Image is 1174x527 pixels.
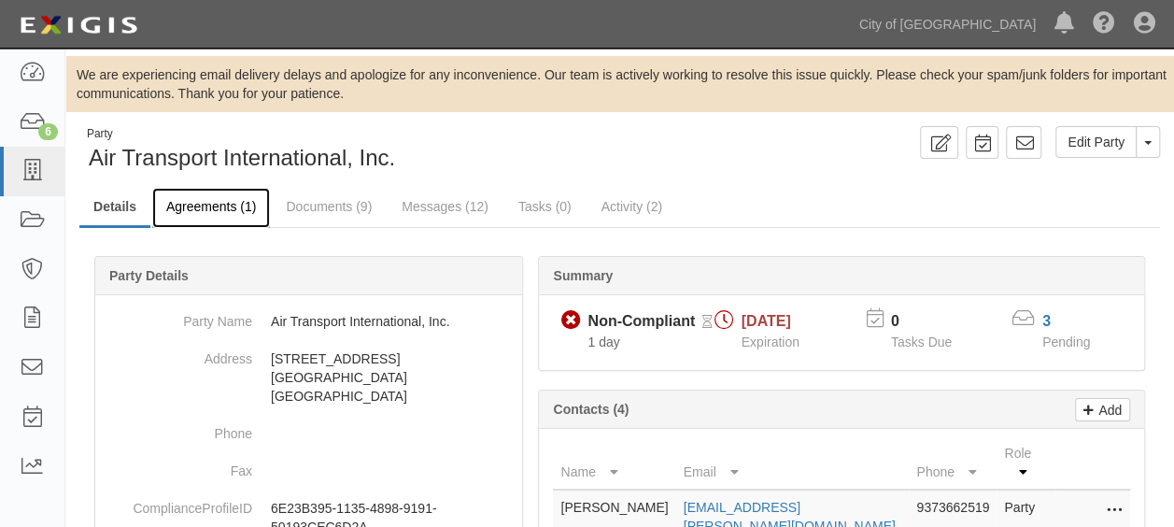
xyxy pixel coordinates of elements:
p: Add [1094,399,1122,420]
span: Expiration [742,335,799,349]
dd: Air Transport International, Inc. [103,303,515,340]
a: Add [1075,398,1130,421]
b: Party Details [109,268,189,283]
span: Pending [1042,335,1090,349]
dt: Phone [103,415,252,443]
span: Tasks Due [891,335,952,349]
img: logo-5460c22ac91f19d4615b14bd174203de0afe785f0fc80cf4dbbc73dc1793850b.png [14,8,143,42]
a: Tasks (0) [504,188,586,225]
div: We are experiencing email delivery delays and apologize for any inconvenience. Our team is active... [65,65,1174,103]
dt: Fax [103,452,252,480]
div: Party [87,126,395,142]
th: Email [676,436,910,490]
b: Summary [553,268,613,283]
span: Since 08/15/2025 [587,335,619,349]
span: [DATE] [742,313,791,329]
th: Role [997,436,1055,490]
p: 0 [891,311,975,333]
th: Name [553,436,675,490]
i: Pending Review [702,316,713,329]
a: City of [GEOGRAPHIC_DATA] [850,6,1045,43]
dt: Party Name [103,303,252,331]
span: Air Transport International, Inc. [89,145,395,170]
a: Details [79,188,150,228]
a: Documents (9) [272,188,386,225]
a: Agreements (1) [152,188,270,228]
b: Contacts (4) [553,402,629,417]
th: Phone [909,436,997,490]
a: Edit Party [1055,126,1137,158]
div: Non-Compliant [587,311,695,333]
a: Messages (12) [388,188,502,225]
i: Help Center - Complianz [1093,13,1115,36]
div: Air Transport International, Inc. [79,126,606,174]
i: Non-Compliant [560,311,580,331]
dt: ComplianceProfileID [103,490,252,518]
div: 6 [38,123,58,140]
a: 3 [1042,313,1051,329]
dd: [STREET_ADDRESS] [GEOGRAPHIC_DATA] [GEOGRAPHIC_DATA] [103,340,515,415]
a: Activity (2) [587,188,676,225]
dt: Address [103,340,252,368]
